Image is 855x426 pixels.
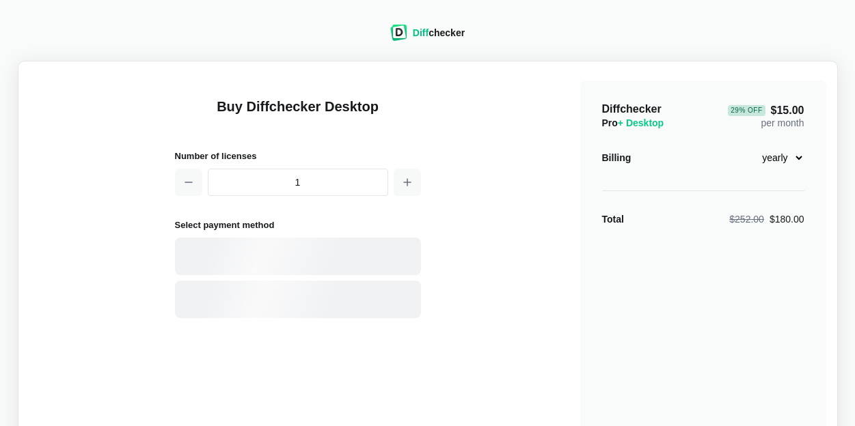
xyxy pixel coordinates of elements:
[175,218,421,232] h2: Select payment method
[413,27,429,38] span: Diff
[390,25,407,41] img: Diffchecker logo
[390,32,465,43] a: Diffchecker logoDiffchecker
[728,102,804,130] div: per month
[175,149,421,163] h2: Number of licenses
[728,105,765,116] div: 29 % Off
[413,26,465,40] div: checker
[728,105,804,116] span: $15.00
[602,103,662,115] span: Diffchecker
[729,214,764,225] span: $252.00
[618,117,664,128] span: + Desktop
[729,212,804,226] div: $180.00
[602,117,664,128] span: Pro
[602,151,632,165] div: Billing
[602,214,624,225] strong: Total
[208,169,388,196] input: 1
[175,97,421,132] h1: Buy Diffchecker Desktop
